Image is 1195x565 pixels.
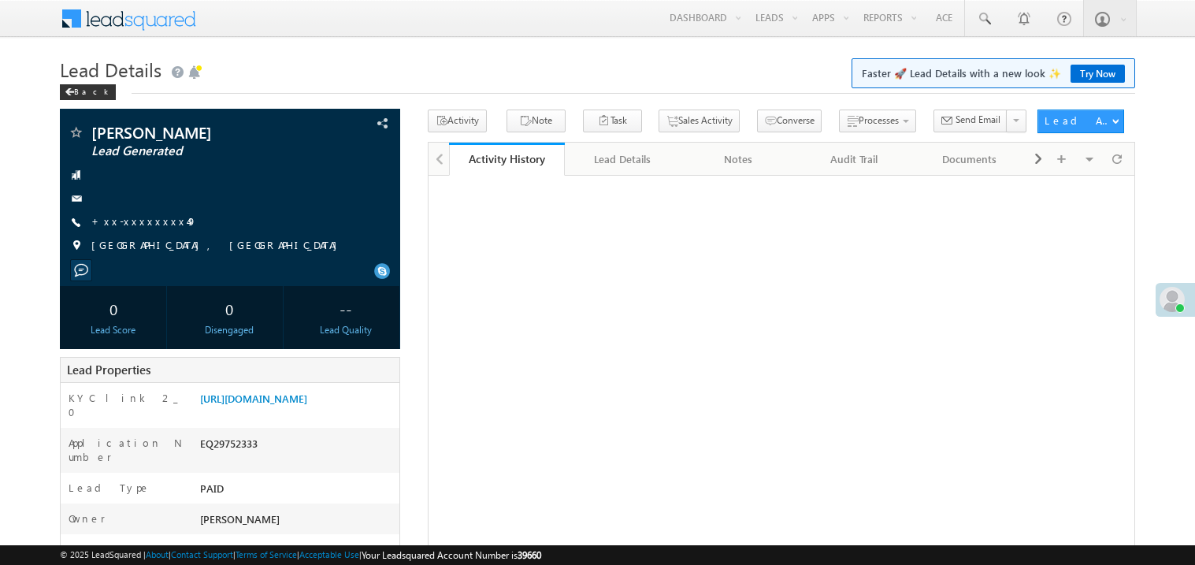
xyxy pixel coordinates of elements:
span: [PERSON_NAME] [200,512,280,526]
button: Processes [839,110,916,132]
button: Task [583,110,642,132]
a: Lead Details [565,143,681,176]
div: EQ29752333 [196,436,399,458]
label: Lead Type [69,481,150,495]
a: About [146,549,169,559]
span: Lead Details [60,57,161,82]
button: Note [507,110,566,132]
span: © 2025 LeadSquared | | | | | [60,548,541,563]
span: [PERSON_NAME] [91,125,302,140]
button: Activity [428,110,487,132]
span: Send Email [956,113,1000,127]
div: 0 [180,294,279,323]
span: Faster 🚀 Lead Details with a new look ✨ [862,65,1125,81]
span: Lead Generated [91,143,302,159]
div: Audit Trail [809,150,898,169]
button: Sales Activity [659,110,740,132]
div: Lead Quality [296,323,395,337]
a: +xx-xxxxxxxx49 [91,214,197,228]
div: -- [296,294,395,323]
div: Documents [925,150,1014,169]
a: [URL][DOMAIN_NAME] [200,392,307,405]
div: Lead Actions [1045,113,1111,128]
span: [GEOGRAPHIC_DATA], [GEOGRAPHIC_DATA] [91,238,345,254]
span: 39660 [518,549,541,561]
label: KYC link 2_0 [69,391,184,419]
label: Owner [69,511,106,526]
button: Lead Actions [1037,110,1124,133]
div: Lead Score [64,323,163,337]
a: Terms of Service [236,549,297,559]
a: Notes [681,143,796,176]
a: Contact Support [171,549,233,559]
a: Acceptable Use [299,549,359,559]
div: PAID [196,481,399,503]
button: Send Email [933,110,1008,132]
span: Lead Properties [67,362,150,377]
button: Converse [757,110,822,132]
div: 0 [64,294,163,323]
div: Disengaged [180,323,279,337]
div: Lead Details [577,150,666,169]
div: Activity History [461,151,553,166]
a: Try Now [1071,65,1125,83]
div: Notes [693,150,782,169]
a: Audit Trail [796,143,912,176]
label: Application Number [69,436,184,464]
a: Activity History [449,143,565,176]
span: Processes [859,114,899,126]
span: Your Leadsquared Account Number is [362,549,541,561]
div: Back [60,84,116,100]
a: Back [60,84,124,97]
a: Documents [912,143,1028,176]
